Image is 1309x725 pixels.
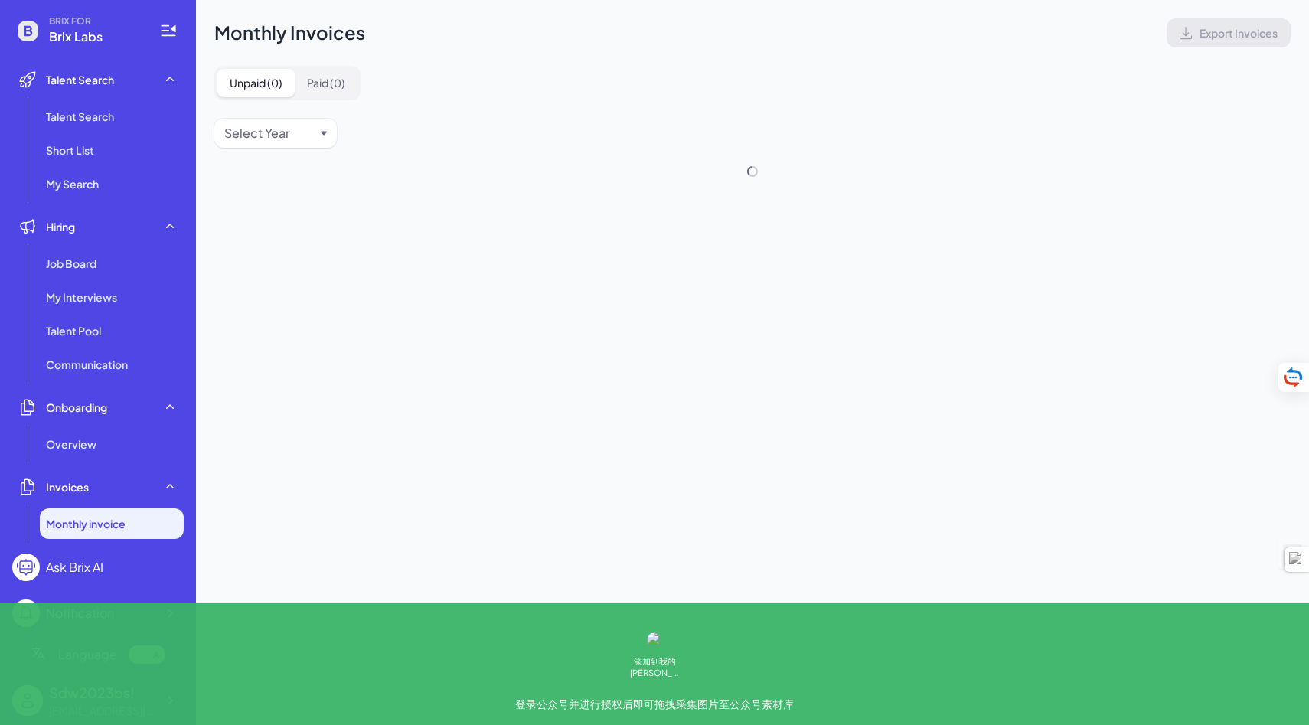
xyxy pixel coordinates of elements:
[46,72,114,87] span: Talent Search
[46,323,101,338] span: Talent Pool
[46,436,96,452] span: Overview
[224,124,315,142] button: Select Year
[46,176,99,191] span: My Search
[46,558,103,576] div: Ask Brix AI
[46,357,128,372] span: Communication
[46,479,89,495] span: Invoices
[46,109,114,124] span: Talent Search
[46,400,107,415] span: Onboarding
[46,219,75,234] span: Hiring
[295,69,357,97] button: Paid (0)
[46,516,126,531] span: Monthly invoice
[49,28,141,46] span: Brix Labs
[49,15,141,28] span: BRIX FOR
[46,289,117,305] span: My Interviews
[224,124,290,142] div: Select Year
[46,142,94,158] span: Short List
[46,256,96,271] span: Job Board
[214,18,365,47] h1: Monthly Invoices
[217,69,295,97] button: Unpaid (0)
